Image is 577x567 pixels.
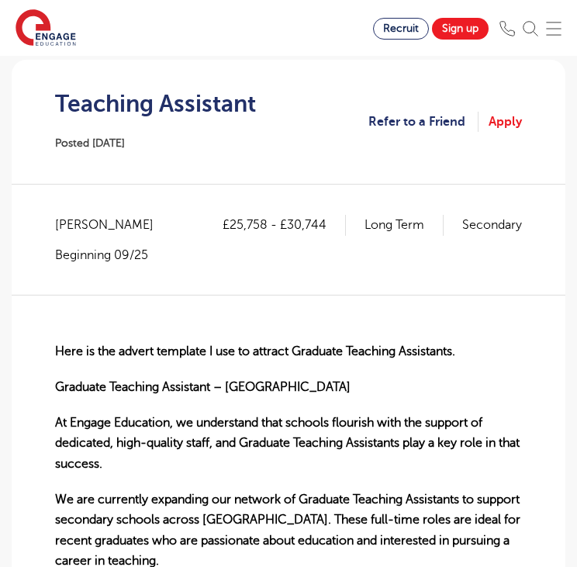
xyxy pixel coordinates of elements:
[365,215,444,235] p: Long Term
[16,9,76,48] img: Engage Education
[55,247,169,264] p: Beginning 09/25
[55,380,351,394] b: Graduate Teaching Assistant – [GEOGRAPHIC_DATA]
[368,112,479,132] a: Refer to a Friend
[523,21,538,36] img: Search
[55,215,169,235] span: [PERSON_NAME]
[223,215,346,235] p: £25,758 - £30,744
[373,18,429,40] a: Recruit
[462,215,522,235] p: Secondary
[432,18,489,40] a: Sign up
[55,137,125,149] span: Posted [DATE]
[489,112,522,132] a: Apply
[499,21,515,36] img: Phone
[383,22,419,34] span: Recruit
[55,91,256,117] h1: Teaching Assistant
[55,416,520,471] b: At Engage Education, we understand that schools flourish with the support of dedicated, high-qual...
[546,21,561,36] img: Mobile Menu
[55,344,455,358] b: Here is the advert template I use to attract Graduate Teaching Assistants.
